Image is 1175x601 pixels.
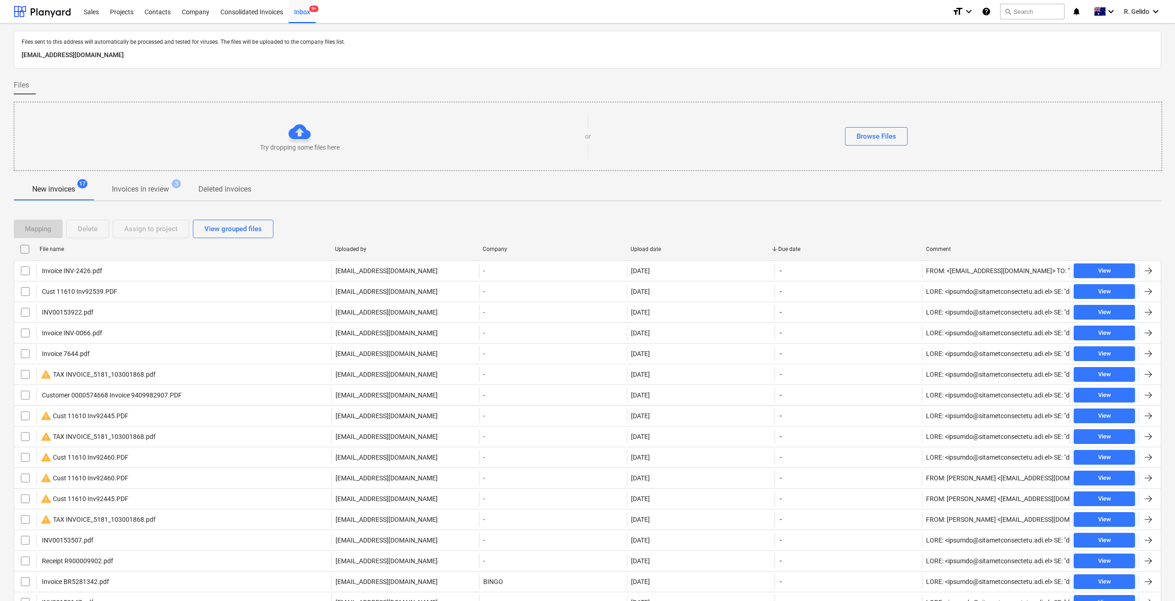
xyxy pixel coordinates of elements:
[631,578,650,585] div: [DATE]
[1074,263,1135,278] button: View
[1098,286,1111,297] div: View
[631,495,650,502] div: [DATE]
[41,493,128,504] div: Cust 11610 Inv92445.PDF
[22,50,1153,61] p: [EMAIL_ADDRESS][DOMAIN_NAME]
[41,309,93,316] div: INV00153922.pdf
[479,491,627,506] div: -
[631,433,650,440] div: [DATE]
[1074,346,1135,361] button: View
[1074,512,1135,527] button: View
[1074,284,1135,299] button: View
[1074,367,1135,382] button: View
[193,220,273,238] button: View grouped files
[41,431,156,442] div: TAX INVOICE_5181_103001868.pdf
[336,328,438,338] p: [EMAIL_ADDRESS][DOMAIN_NAME]
[41,391,182,399] div: Customer 0000574668 Invoice 9409982907.PDF
[779,577,783,586] span: -
[1098,328,1111,338] div: View
[40,246,328,252] div: File name
[336,266,438,275] p: [EMAIL_ADDRESS][DOMAIN_NAME]
[336,411,438,420] p: [EMAIL_ADDRESS][DOMAIN_NAME]
[479,429,627,444] div: -
[336,473,438,483] p: [EMAIL_ADDRESS][DOMAIN_NAME]
[1000,4,1065,19] button: Search
[1106,6,1117,17] i: keyboard_arrow_down
[479,408,627,423] div: -
[336,349,438,358] p: [EMAIL_ADDRESS][DOMAIN_NAME]
[479,305,627,320] div: -
[41,369,52,380] span: warning
[1074,554,1135,568] button: View
[335,246,475,252] div: Uploaded by
[479,512,627,527] div: -
[1098,432,1111,442] div: View
[479,388,627,403] div: -
[479,367,627,382] div: -
[479,554,627,568] div: -
[779,494,783,503] span: -
[631,350,650,357] div: [DATE]
[779,432,783,441] span: -
[41,431,52,442] span: warning
[779,328,783,338] span: -
[479,326,627,340] div: -
[479,263,627,278] div: -
[1098,369,1111,380] div: View
[204,223,262,235] div: View grouped files
[631,454,650,461] div: [DATE]
[1074,471,1135,485] button: View
[1074,326,1135,340] button: View
[779,453,783,462] span: -
[41,537,93,544] div: INV00153507.pdf
[336,391,438,400] p: [EMAIL_ADDRESS][DOMAIN_NAME]
[41,557,113,565] div: Receipt R900009902.pdf
[41,452,128,463] div: Cust 11610 Inv92460.PDF
[1074,388,1135,403] button: View
[112,184,169,195] p: Invoices in review
[336,536,438,545] p: [EMAIL_ADDRESS][DOMAIN_NAME]
[41,473,128,484] div: Cust 11610 Inv92460.PDF
[1098,411,1111,421] div: View
[22,39,1153,46] p: Files sent to this address will automatically be processed and tested for viruses. The files will...
[779,536,783,545] span: -
[41,452,52,463] span: warning
[779,349,783,358] span: -
[309,6,318,12] span: 9+
[779,308,783,317] span: -
[631,371,650,378] div: [DATE]
[1150,6,1161,17] i: keyboard_arrow_down
[32,184,75,195] p: New invoices
[1074,450,1135,465] button: View
[1074,533,1135,548] button: View
[336,494,438,503] p: [EMAIL_ADDRESS][DOMAIN_NAME]
[1098,494,1111,504] div: View
[631,246,771,252] div: Upload date
[1098,349,1111,359] div: View
[631,329,650,337] div: [DATE]
[845,127,908,146] button: Browse Files
[198,184,251,195] p: Deleted invoices
[1074,429,1135,444] button: View
[41,288,117,295] div: Cust 11610 Inv92539.PDF
[779,556,783,566] span: -
[479,471,627,485] div: -
[41,267,102,274] div: Invoice INV-2426.pdf
[926,246,1066,252] div: Comment
[779,370,783,379] span: -
[14,80,29,91] span: Files
[1098,473,1111,484] div: View
[631,557,650,565] div: [DATE]
[479,284,627,299] div: -
[779,391,783,400] span: -
[41,410,52,421] span: warning
[631,288,650,295] div: [DATE]
[77,179,87,188] span: 17
[336,577,438,586] p: [EMAIL_ADDRESS][DOMAIN_NAME]
[779,473,783,483] span: -
[14,102,1162,171] div: Try dropping some files hereorBrowse Files
[336,556,438,566] p: [EMAIL_ADDRESS][DOMAIN_NAME]
[982,6,991,17] i: Knowledge base
[631,267,650,274] div: [DATE]
[336,515,438,524] p: [EMAIL_ADDRESS][DOMAIN_NAME]
[479,346,627,361] div: -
